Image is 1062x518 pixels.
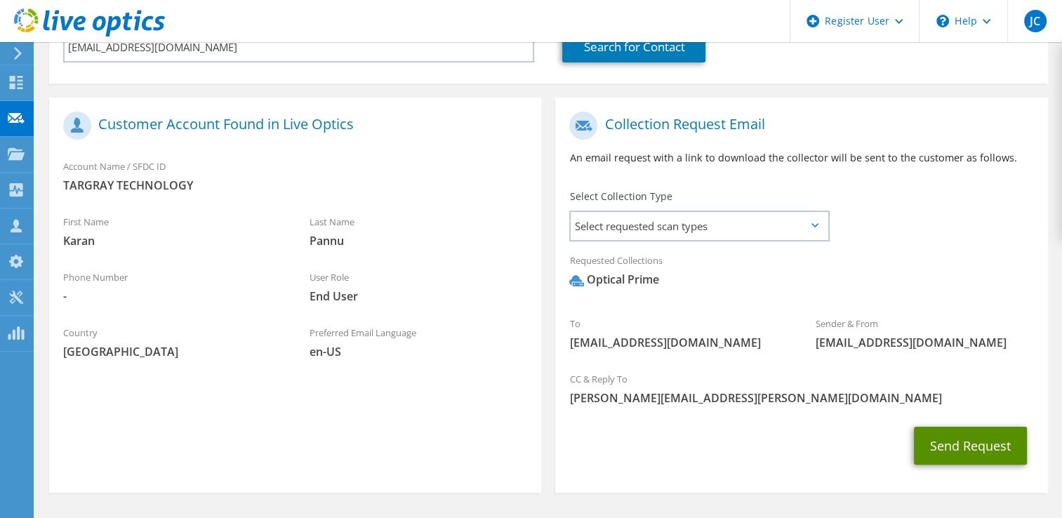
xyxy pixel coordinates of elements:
span: en-US [310,344,528,359]
button: Send Request [914,427,1027,465]
div: Account Name / SFDC ID [49,152,541,200]
div: Country [49,318,296,366]
span: End User [310,288,528,304]
svg: \n [936,15,949,27]
span: JC [1024,10,1047,32]
label: Select Collection Type [569,190,672,204]
div: Requested Collections [555,246,1047,302]
div: Optical Prime [569,272,658,288]
p: An email request with a link to download the collector will be sent to the customer as follows. [569,150,1033,166]
div: To [555,309,802,357]
div: Phone Number [49,263,296,311]
div: Sender & From [802,309,1048,357]
div: Preferred Email Language [296,318,542,366]
span: Karan [63,233,281,248]
span: [EMAIL_ADDRESS][DOMAIN_NAME] [816,335,1034,350]
h1: Collection Request Email [569,112,1026,140]
span: [GEOGRAPHIC_DATA] [63,344,281,359]
h1: Customer Account Found in Live Optics [63,112,520,140]
div: CC & Reply To [555,364,1047,413]
span: TARGRAY TECHNOLOGY [63,178,527,193]
span: [EMAIL_ADDRESS][DOMAIN_NAME] [569,335,788,350]
span: - [63,288,281,304]
span: [PERSON_NAME][EMAIL_ADDRESS][PERSON_NAME][DOMAIN_NAME] [569,390,1033,406]
div: User Role [296,263,542,311]
a: Search for Contact [562,32,705,62]
div: Last Name [296,207,542,255]
span: Pannu [310,233,528,248]
div: First Name [49,207,296,255]
span: Select requested scan types [571,212,827,240]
